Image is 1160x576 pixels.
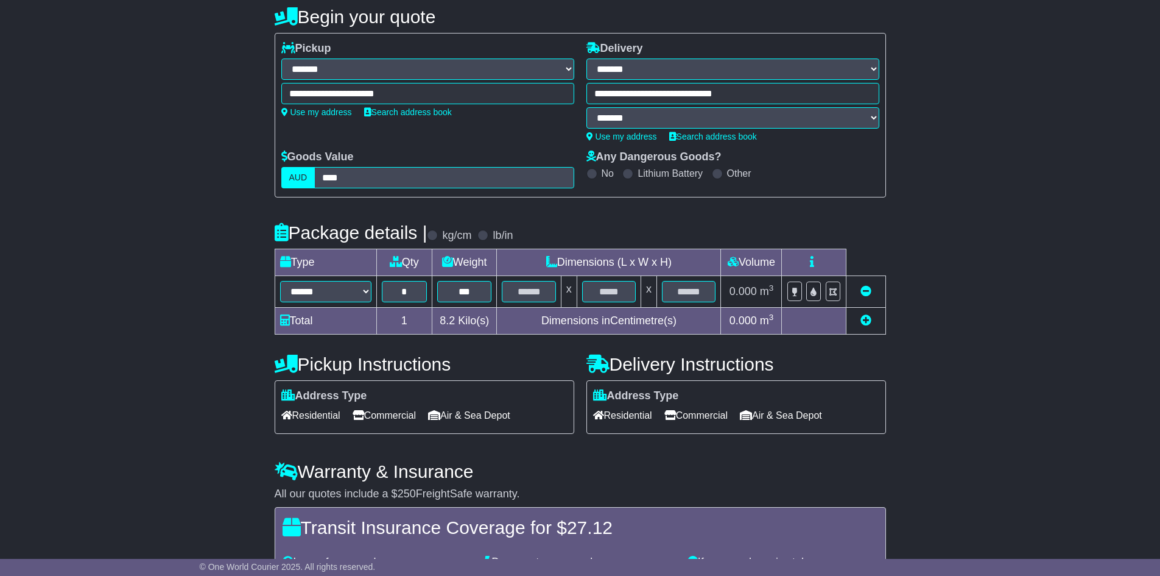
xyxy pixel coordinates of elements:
span: 0.000 [729,285,757,297]
label: Any Dangerous Goods? [586,151,722,164]
label: Pickup [281,42,331,55]
td: Volume [721,249,782,276]
a: Remove this item [860,285,871,297]
label: Address Type [281,389,367,403]
span: © One World Courier 2025. All rights reserved. [200,562,376,572]
h4: Warranty & Insurance [275,461,886,482]
span: Commercial [664,406,728,425]
td: Total [275,308,376,335]
label: No [602,168,614,179]
label: Other [727,168,751,179]
label: kg/cm [442,229,471,243]
td: Qty [376,249,432,276]
h4: Delivery Instructions [586,354,886,374]
span: Residential [281,406,340,425]
span: 8.2 [440,315,455,327]
a: Search address book [669,132,757,141]
td: Weight [432,249,497,276]
h4: Transit Insurance Coverage for $ [283,517,878,538]
label: Goods Value [281,151,354,164]
label: Address Type [593,389,679,403]
label: AUD [281,167,315,188]
div: Loss of your package [276,556,479,569]
h4: Pickup Instructions [275,354,574,374]
span: Air & Sea Depot [740,406,822,425]
span: m [760,315,774,327]
td: 1 [376,308,432,335]
span: m [760,285,774,297]
h4: Begin your quote [275,7,886,27]
div: All our quotes include a $ FreightSafe warranty. [275,488,886,501]
td: x [641,276,657,308]
a: Use my address [281,107,352,117]
span: Residential [593,406,652,425]
sup: 3 [769,313,774,322]
sup: 3 [769,283,774,293]
td: Kilo(s) [432,308,497,335]
span: 0.000 [729,315,757,327]
div: If your package is stolen [681,556,884,569]
td: Dimensions (L x W x H) [497,249,721,276]
label: Delivery [586,42,643,55]
td: x [561,276,577,308]
a: Use my address [586,132,657,141]
span: 250 [398,488,416,500]
label: Lithium Battery [638,168,703,179]
label: lb/in [493,229,513,243]
h4: Package details | [275,222,427,243]
td: Type [275,249,376,276]
a: Add new item [860,315,871,327]
a: Search address book [364,107,452,117]
span: 27.12 [567,517,613,538]
td: Dimensions in Centimetre(s) [497,308,721,335]
div: Damage to your package [479,556,681,569]
span: Air & Sea Depot [428,406,510,425]
span: Commercial [353,406,416,425]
